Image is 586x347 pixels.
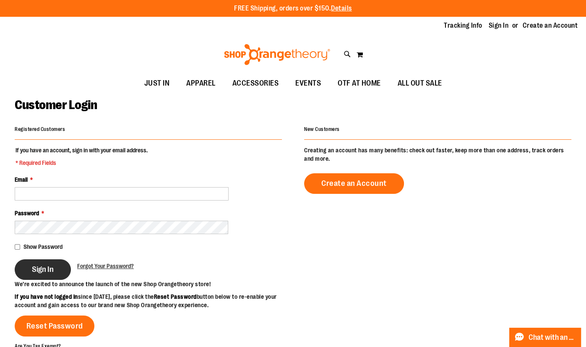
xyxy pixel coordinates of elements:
[304,173,404,194] a: Create an Account
[15,176,28,183] span: Email
[15,292,293,309] p: since [DATE], please click the button below to re-enable your account and gain access to our bran...
[304,126,340,132] strong: New Customers
[223,44,331,65] img: Shop Orangetheory
[23,243,63,250] span: Show Password
[32,265,54,274] span: Sign In
[338,74,381,93] span: OTF AT HOME
[232,74,279,93] span: ACCESSORIES
[331,5,352,12] a: Details
[15,146,148,167] legend: If you have an account, sign in with your email address.
[529,334,576,342] span: Chat with an Expert
[304,146,571,163] p: Creating an account has many benefits: check out faster, keep more than one address, track orders...
[444,21,482,30] a: Tracking Info
[186,74,216,93] span: APPAREL
[509,328,581,347] button: Chat with an Expert
[16,159,148,167] span: * Required Fields
[15,259,71,280] button: Sign In
[489,21,509,30] a: Sign In
[15,210,39,217] span: Password
[154,293,197,300] strong: Reset Password
[15,126,65,132] strong: Registered Customers
[234,4,352,13] p: FREE Shipping, orders over $150.
[295,74,321,93] span: EVENTS
[77,263,134,269] span: Forgot Your Password?
[15,316,94,337] a: Reset Password
[15,280,293,288] p: We’re excited to announce the launch of the new Shop Orangetheory store!
[144,74,170,93] span: JUST IN
[77,262,134,270] a: Forgot Your Password?
[523,21,578,30] a: Create an Account
[15,98,97,112] span: Customer Login
[398,74,442,93] span: ALL OUT SALE
[15,293,78,300] strong: If you have not logged in
[26,321,83,331] span: Reset Password
[321,179,387,188] span: Create an Account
